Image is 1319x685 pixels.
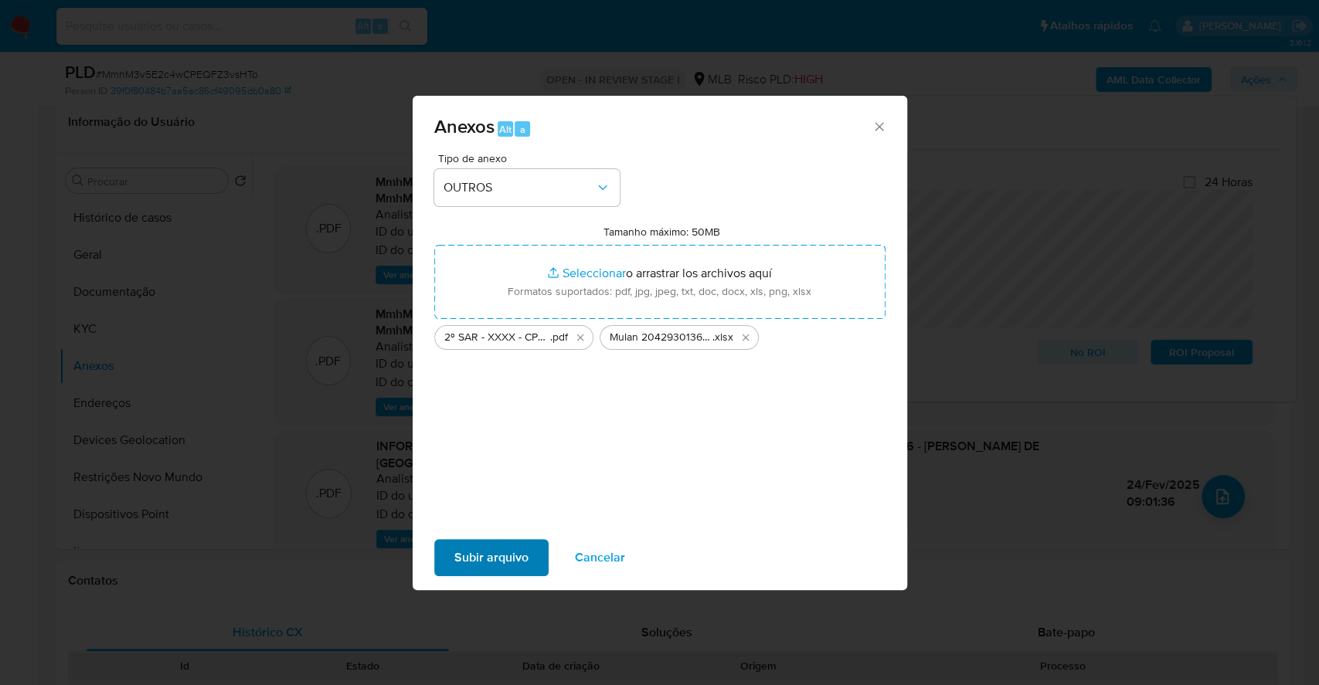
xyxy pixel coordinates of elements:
span: Cancelar [575,541,625,575]
label: Tamanho máximo: 50MB [603,225,720,239]
button: Eliminar Mulan 2042930136_2025_09_24_14_28_54.xlsx [736,328,755,347]
span: .pdf [550,330,568,345]
span: Anexos [434,113,495,140]
span: Mulan 2042930136_2025_09_24_14_28_54 [610,330,712,345]
ul: Archivos seleccionados [434,319,886,350]
button: Eliminar 2º SAR - XXXX - CPF 05581542716 - ANDRE CAVALCANTE DE LIMA - Documentos Google.pdf [571,328,590,347]
span: 2º SAR - XXXX - CPF 05581542716 - [PERSON_NAME] DE LIMA - Documentos Google [444,330,550,345]
span: Subir arquivo [454,541,529,575]
button: Subir arquivo [434,539,549,576]
span: a [520,122,525,137]
span: OUTROS [444,180,595,195]
button: Cancelar [555,539,645,576]
span: Tipo de anexo [438,153,624,164]
span: Alt [499,122,512,137]
button: Cerrar [872,119,886,133]
button: OUTROS [434,169,620,206]
span: .xlsx [712,330,733,345]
